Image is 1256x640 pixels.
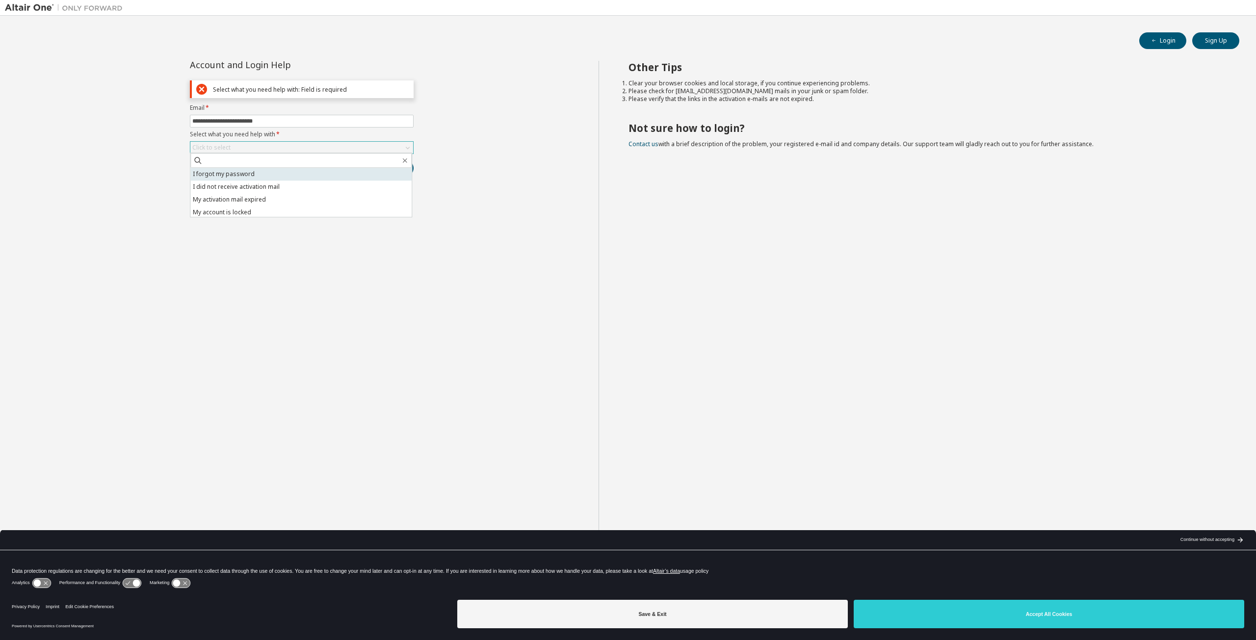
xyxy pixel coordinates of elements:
[5,3,128,13] img: Altair One
[628,61,1222,74] h2: Other Tips
[628,95,1222,103] li: Please verify that the links in the activation e-mails are not expired.
[628,140,658,148] a: Contact us
[190,130,414,138] label: Select what you need help with
[1139,32,1186,49] button: Login
[192,144,231,152] div: Click to select
[628,140,1094,148] span: with a brief description of the problem, your registered e-mail id and company details. Our suppo...
[190,61,369,69] div: Account and Login Help
[213,86,409,93] div: Select what you need help with: Field is required
[628,87,1222,95] li: Please check for [EMAIL_ADDRESS][DOMAIN_NAME] mails in your junk or spam folder.
[190,168,412,180] li: I forgot my password
[190,142,413,154] div: Click to select
[190,104,414,112] label: Email
[1192,32,1239,49] button: Sign Up
[628,79,1222,87] li: Clear your browser cookies and local storage, if you continue experiencing problems.
[628,122,1222,134] h2: Not sure how to login?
